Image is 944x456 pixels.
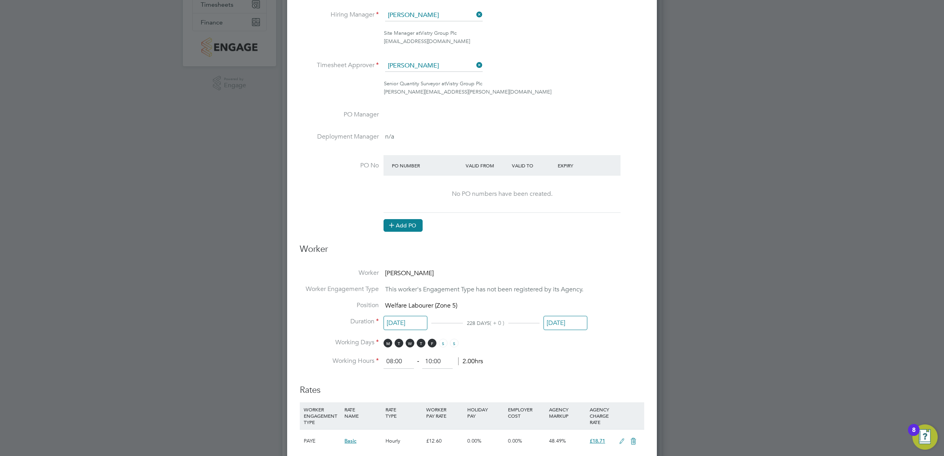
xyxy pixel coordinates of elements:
[439,339,448,347] span: S
[588,402,615,429] div: AGENCY CHARGE RATE
[467,320,490,327] span: 228 DAYS
[300,244,644,261] h3: Worker
[300,317,379,326] label: Duration
[300,357,379,365] label: Working Hours
[590,437,605,444] span: £18.71
[384,316,427,330] input: Select one
[420,30,457,36] span: Vistry Group Plc
[464,158,510,173] div: Valid From
[384,88,551,95] span: [PERSON_NAME][EMAIL_ADDRESS][PERSON_NAME][DOMAIN_NAME]
[384,402,424,423] div: RATE TYPE
[510,158,556,173] div: Valid To
[424,430,465,452] div: £12.60
[384,430,424,452] div: Hourly
[549,437,566,444] span: 48.49%
[417,339,425,347] span: T
[506,402,547,423] div: EMPLOYER COST
[384,38,644,46] div: [EMAIL_ADDRESS][DOMAIN_NAME]
[556,158,602,173] div: Expiry
[406,339,414,347] span: W
[385,60,483,72] input: Search for...
[300,269,379,277] label: Worker
[302,430,342,452] div: PAYE
[385,302,457,310] span: Welfare Labourer (Zone 5)
[446,80,482,87] span: Vistry Group Plc
[385,133,394,141] span: n/a
[384,355,414,369] input: 08:00
[543,316,587,330] input: Select one
[300,161,379,170] label: PO No
[395,339,403,347] span: T
[490,319,504,327] span: ( + 0 )
[384,219,423,232] button: Add PO
[450,339,459,347] span: S
[428,339,436,347] span: F
[300,11,379,19] label: Hiring Manager
[300,61,379,69] label: Timesheet Approver
[465,402,506,423] div: HOLIDAY PAY
[300,133,379,141] label: Deployment Manager
[300,301,379,310] label: Position
[344,437,356,444] span: Basic
[391,190,613,198] div: No PO numbers have been created.
[384,339,392,347] span: M
[300,338,379,347] label: Working Days
[912,424,938,450] button: Open Resource Center, 8 new notifications
[300,111,379,119] label: PO Manager
[302,402,342,429] div: WORKER ENGAGEMENT TYPE
[384,30,420,36] span: Site Manager at
[508,437,522,444] span: 0.00%
[390,158,464,173] div: PO Number
[300,377,644,396] h3: Rates
[385,285,583,293] span: This worker's Engagement Type has not been registered by its Agency.
[416,357,421,365] span: ‐
[422,355,453,369] input: 17:00
[300,285,379,293] label: Worker Engagement Type
[385,269,434,277] span: [PERSON_NAME]
[912,430,916,440] div: 8
[547,402,588,423] div: AGENCY MARKUP
[424,402,465,423] div: WORKER PAY RATE
[385,9,483,21] input: Search for...
[384,80,446,87] span: Senior Quantity Surveyor at
[467,437,481,444] span: 0.00%
[342,402,383,423] div: RATE NAME
[458,357,483,365] span: 2.00hrs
